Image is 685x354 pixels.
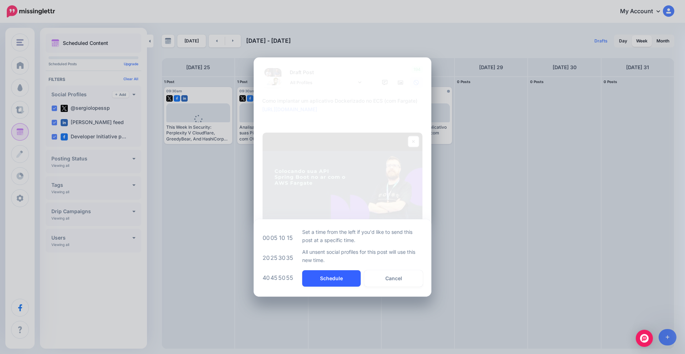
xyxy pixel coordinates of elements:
td: 55 [286,268,294,288]
td: 05 [270,228,278,248]
td: 25 [270,248,278,268]
td: 00 [262,228,270,248]
span: 194 [411,66,423,73]
td: 10 [278,228,286,248]
button: Schedule [302,270,361,287]
td: 50 [278,268,286,288]
p: Draft Post [286,68,365,77]
td: 15 [286,228,294,248]
td: 35 [286,248,294,268]
img: 1745356928895-67863.png [264,68,273,77]
td: 40 [262,268,270,288]
p: All unsent social profiles for this post will use this new time. [302,248,423,264]
a: All Profiles [286,77,365,88]
td: 30 [278,248,286,268]
button: Cancel [364,270,423,287]
img: 404938064_7577128425634114_8114752557348925942_n-bsa142071.jpg [273,68,281,77]
div: Como implantar um aplicativo Dockerizado no ECS (com Fargate) [262,97,426,114]
p: Set a time from the left if you'd like to send this post at a specific time. [302,228,423,244]
td: 45 [270,268,278,288]
td: 20 [262,248,270,268]
img: QppGEvPG-82148.jpg [264,77,281,94]
div: Open Intercom Messenger [636,330,653,347]
span: All Profiles [290,79,356,86]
